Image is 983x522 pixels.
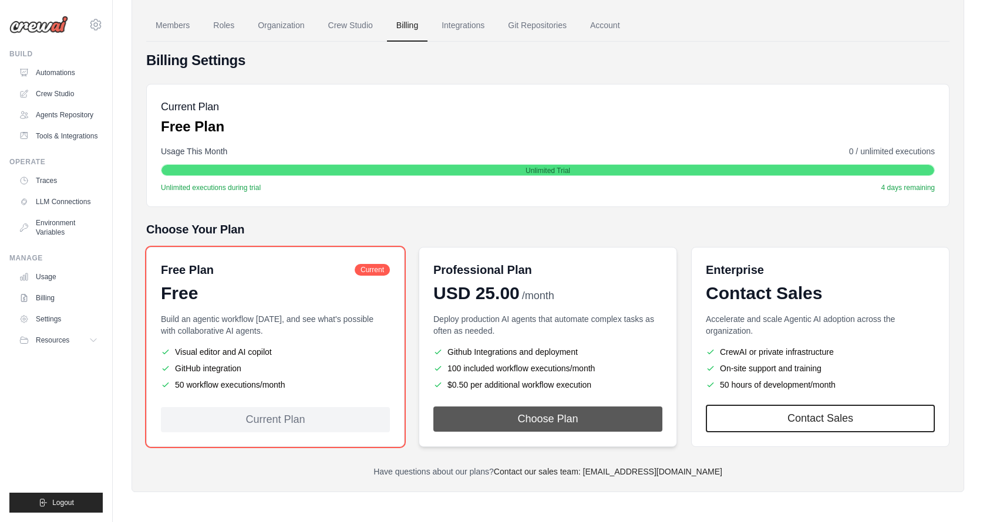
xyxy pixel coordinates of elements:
[14,213,103,242] a: Environment Variables
[433,346,662,358] li: Github Integrations and deployment
[161,283,390,304] div: Free
[14,84,103,103] a: Crew Studio
[9,49,103,59] div: Build
[499,10,576,42] a: Git Repositories
[706,313,935,337] p: Accelerate and scale Agentic AI adoption across the organization.
[14,310,103,328] a: Settings
[432,10,494,42] a: Integrations
[433,362,662,374] li: 100 included workflow executions/month
[146,51,950,70] h4: Billing Settings
[9,16,68,33] img: Logo
[146,466,950,477] p: Have questions about our plans?
[36,335,69,345] span: Resources
[706,405,935,432] a: Contact Sales
[9,157,103,167] div: Operate
[204,10,244,42] a: Roles
[433,379,662,391] li: $0.50 per additional workflow execution
[706,379,935,391] li: 50 hours of development/month
[161,117,224,136] p: Free Plan
[433,262,532,278] h6: Professional Plan
[706,283,935,304] div: Contact Sales
[881,183,935,192] span: 4 days remaining
[355,264,390,276] span: Current
[9,493,103,513] button: Logout
[494,467,722,476] a: Contact our sales team: [EMAIL_ADDRESS][DOMAIN_NAME]
[581,10,629,42] a: Account
[161,313,390,337] p: Build an agentic workflow [DATE], and see what's possible with collaborative AI agents.
[161,262,214,278] h6: Free Plan
[161,145,227,157] span: Usage This Month
[706,362,935,374] li: On-site support and training
[14,106,103,124] a: Agents Repository
[52,498,74,507] span: Logout
[706,346,935,358] li: CrewAI or private infrastructure
[161,183,261,192] span: Unlimited executions during trial
[522,288,554,304] span: /month
[706,262,935,278] h6: Enterprise
[526,166,570,175] span: Unlimited Trial
[161,99,224,115] h5: Current Plan
[14,267,103,286] a: Usage
[9,253,103,263] div: Manage
[14,63,103,82] a: Automations
[14,331,103,350] button: Resources
[433,283,520,304] span: USD 25.00
[161,407,390,432] div: Current Plan
[387,10,427,42] a: Billing
[161,362,390,374] li: GitHub integration
[161,346,390,358] li: Visual editor and AI copilot
[14,192,103,211] a: LLM Connections
[319,10,382,42] a: Crew Studio
[248,10,314,42] a: Organization
[433,313,662,337] p: Deploy production AI agents that automate complex tasks as often as needed.
[146,10,199,42] a: Members
[14,289,103,307] a: Billing
[849,145,935,157] span: 0 / unlimited executions
[161,379,390,391] li: 50 workflow executions/month
[433,406,662,432] button: Choose Plan
[146,221,950,238] h5: Choose Your Plan
[14,171,103,190] a: Traces
[14,127,103,145] a: Tools & Integrations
